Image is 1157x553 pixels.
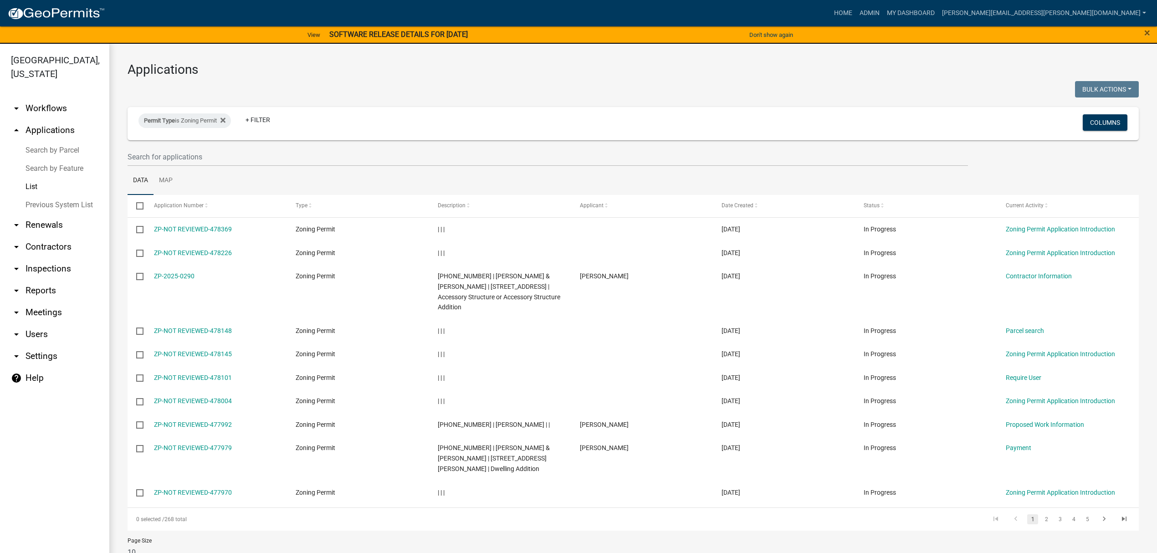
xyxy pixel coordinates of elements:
[136,516,164,522] span: 0 selected /
[296,489,335,496] span: Zoning Permit
[1026,512,1039,527] li: page 1
[1116,514,1133,524] a: go to last page
[429,195,571,217] datatable-header-cell: Description
[864,489,896,496] span: In Progress
[438,272,560,311] span: 60-052-4080 | GUILLARD, GREGORY M & SHARON R | 3152 COUNTY ROAD 139 | Accessory Structure or Acce...
[571,195,713,217] datatable-header-cell: Applicant
[438,397,445,405] span: | | |
[296,374,335,381] span: Zoning Permit
[1083,114,1127,131] button: Columns
[722,249,740,256] span: 09/14/2025
[296,327,335,334] span: Zoning Permit
[1039,512,1053,527] li: page 2
[1055,514,1065,524] a: 3
[722,444,740,451] span: 09/13/2025
[11,329,22,340] i: arrow_drop_down
[296,397,335,405] span: Zoning Permit
[11,125,22,136] i: arrow_drop_up
[1007,514,1024,524] a: go to previous page
[1053,512,1067,527] li: page 3
[580,444,629,451] span: Roger Hurd
[1075,81,1139,97] button: Bulk Actions
[864,350,896,358] span: In Progress
[287,195,429,217] datatable-header-cell: Type
[864,444,896,451] span: In Progress
[746,27,797,42] button: Don't show again
[997,195,1139,217] datatable-header-cell: Current Activity
[722,272,740,280] span: 09/14/2025
[329,30,468,39] strong: SOFTWARE RELEASE DETAILS FOR [DATE]
[1006,421,1084,428] a: Proposed Work Information
[128,508,528,531] div: 268 total
[864,374,896,381] span: In Progress
[438,225,445,233] span: | | |
[864,272,896,280] span: In Progress
[296,444,335,451] span: Zoning Permit
[128,62,1139,77] h3: Applications
[154,225,232,233] a: ZP-NOT REVIEWED-478369
[296,350,335,358] span: Zoning Permit
[864,397,896,405] span: In Progress
[11,241,22,252] i: arrow_drop_down
[1144,26,1150,39] span: ×
[296,202,307,209] span: Type
[1006,397,1115,405] a: Zoning Permit Application Introduction
[722,374,740,381] span: 09/14/2025
[856,5,883,22] a: Admin
[987,514,1004,524] a: go to first page
[438,202,466,209] span: Description
[296,249,335,256] span: Zoning Permit
[438,350,445,358] span: | | |
[864,225,896,233] span: In Progress
[128,195,145,217] datatable-header-cell: Select
[864,249,896,256] span: In Progress
[1006,202,1044,209] span: Current Activity
[1067,512,1080,527] li: page 4
[11,220,22,230] i: arrow_drop_down
[883,5,938,22] a: My Dashboard
[722,421,740,428] span: 09/13/2025
[145,195,287,217] datatable-header-cell: Application Number
[296,225,335,233] span: Zoning Permit
[1006,374,1041,381] a: Require User
[1080,512,1094,527] li: page 5
[438,374,445,381] span: | | |
[722,489,740,496] span: 09/13/2025
[296,421,335,428] span: Zoning Permit
[1041,514,1052,524] a: 2
[11,263,22,274] i: arrow_drop_down
[1006,327,1044,334] a: Parcel search
[128,148,968,166] input: Search for applications
[438,444,550,472] span: 45-036-1420 | HURD, ROGER L & JOANN | 2169 SCHELINDER RD | Dwelling Addition
[1082,514,1093,524] a: 5
[304,27,324,42] a: View
[938,5,1150,22] a: [PERSON_NAME][EMAIL_ADDRESS][PERSON_NAME][DOMAIN_NAME]
[722,350,740,358] span: 09/14/2025
[864,421,896,428] span: In Progress
[11,373,22,384] i: help
[438,421,550,428] span: 90-020-0020 | JOHNSON, NAOMI | |
[11,351,22,362] i: arrow_drop_down
[154,397,232,405] a: ZP-NOT REVIEWED-478004
[580,272,629,280] span: Greg Guillard
[154,444,232,451] a: ZP-NOT REVIEWED-477979
[1006,444,1031,451] a: Payment
[864,202,880,209] span: Status
[154,350,232,358] a: ZP-NOT REVIEWED-478145
[1027,514,1038,524] a: 1
[11,103,22,114] i: arrow_drop_down
[1006,225,1115,233] a: Zoning Permit Application Introduction
[722,202,753,209] span: Date Created
[864,327,896,334] span: In Progress
[438,489,445,496] span: | | |
[296,272,335,280] span: Zoning Permit
[1006,489,1115,496] a: Zoning Permit Application Introduction
[713,195,855,217] datatable-header-cell: Date Created
[1006,350,1115,358] a: Zoning Permit Application Introduction
[138,113,231,128] div: is Zoning Permit
[580,421,629,428] span: Naomi Johnson
[1006,272,1072,280] a: Contractor Information
[154,249,232,256] a: ZP-NOT REVIEWED-478226
[1068,514,1079,524] a: 4
[154,421,232,428] a: ZP-NOT REVIEWED-477992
